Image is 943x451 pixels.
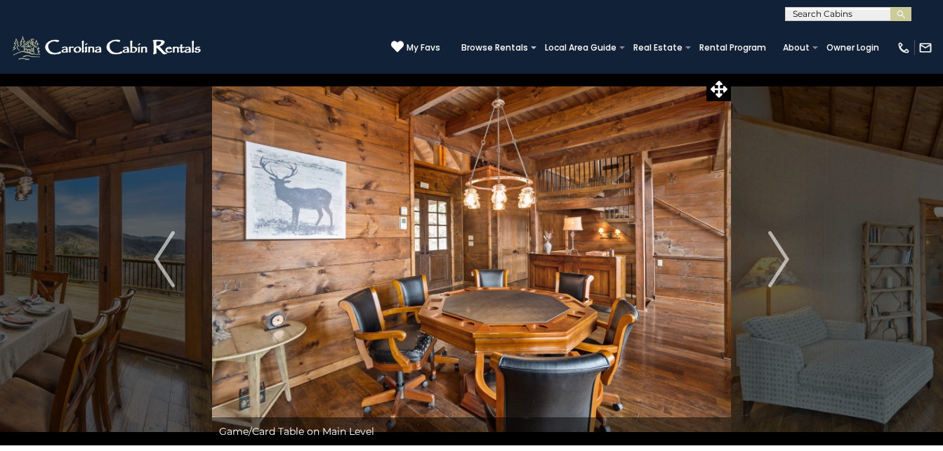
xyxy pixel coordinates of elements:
[538,38,624,58] a: Local Area Guide
[212,417,731,445] div: Game/Card Table on Main Level
[154,231,175,287] img: arrow
[776,38,817,58] a: About
[117,73,212,445] button: Previous
[819,38,886,58] a: Owner Login
[918,41,932,55] img: mail-regular-white.png
[768,231,789,287] img: arrow
[626,38,690,58] a: Real Estate
[692,38,773,58] a: Rental Program
[11,34,205,62] img: White-1-2.png
[897,41,911,55] img: phone-regular-white.png
[731,73,826,445] button: Next
[454,38,535,58] a: Browse Rentals
[391,40,440,55] a: My Favs
[407,41,440,54] span: My Favs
